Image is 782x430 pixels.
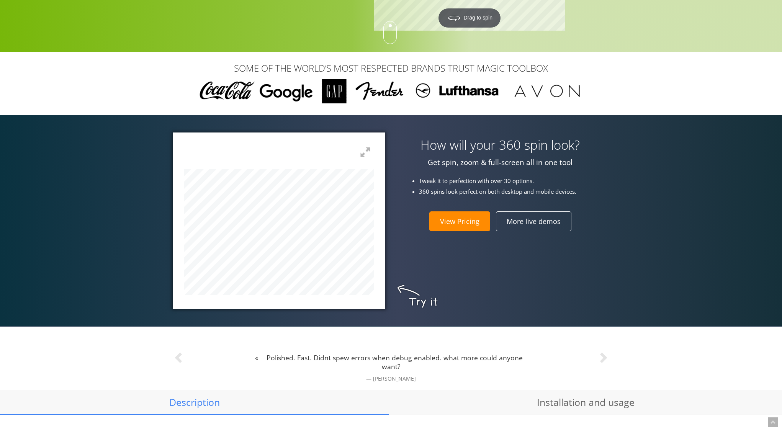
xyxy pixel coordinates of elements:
a: View Pricing [429,211,490,231]
a: More live demos [496,211,571,231]
a: Installation and usage [391,390,780,415]
p: Get spin, zoom & full-screen all in one tool [397,158,604,167]
img: Magic Toolbox Customers [195,79,587,103]
h3: How will your 360 spin look? [397,138,604,152]
small: [PERSON_NAME] [255,375,527,383]
h3: SOME OF THE WORLD’S MOST RESPECTED BRANDS TRUST MAGIC TOOLBOX [173,63,609,73]
li: Tweak it to perfection with over 30 options. [419,177,610,185]
li: 360 spins look perfect on both desktop and mobile devices. [419,187,610,196]
p: Polished. Fast. Didnt spew errors when debug enabled. what more could anyone want? [255,353,527,371]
